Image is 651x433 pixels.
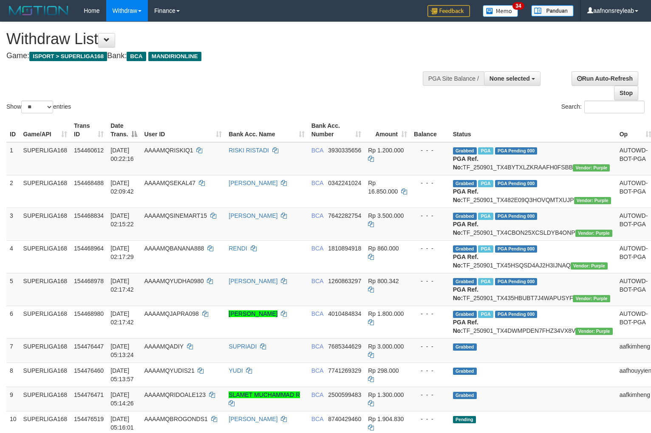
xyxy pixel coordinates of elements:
th: Trans ID: activate to sort column ascending [71,118,107,142]
span: PGA Pending [495,245,538,253]
span: Marked by aafchoeunmanni [478,245,493,253]
span: AAAAMQJAPRA098 [144,310,198,317]
span: Copy 2500599483 to clipboard [328,391,361,398]
th: Date Trans.: activate to sort column descending [107,118,141,142]
button: None selected [484,71,541,86]
span: BCA [127,52,146,61]
span: [DATE] 02:15:22 [110,212,134,228]
a: SLAMET MUCHAMMAD R [229,391,300,398]
span: BCA [311,147,323,154]
span: Copy 0342241024 to clipboard [328,180,361,186]
span: 154468964 [74,245,104,252]
span: Vendor URL: https://trx4.1velocity.biz [575,230,612,237]
span: Rp 860.000 [368,245,399,252]
span: Copy 4010484834 to clipboard [328,310,361,317]
span: 154468488 [74,180,104,186]
span: AAAAMQADIY [144,343,183,350]
td: SUPERLIGA168 [20,338,71,363]
a: [PERSON_NAME] [229,310,277,317]
span: Rp 16.850.000 [368,180,398,195]
td: TF_250901_TX435HBUBT7J4WAPUSYF [450,273,616,306]
span: 154476519 [74,416,104,422]
span: [DATE] 02:17:42 [110,310,134,326]
span: BCA [311,310,323,317]
span: BCA [311,367,323,374]
th: Amount: activate to sort column ascending [365,118,410,142]
span: Rp 1.300.000 [368,391,404,398]
b: PGA Ref. No: [453,188,478,203]
b: PGA Ref. No: [453,221,478,236]
div: - - - [414,366,446,375]
div: - - - [414,309,446,318]
span: Rp 1.800.000 [368,310,404,317]
div: - - - [414,391,446,399]
span: Copy 3930335656 to clipboard [328,147,361,154]
span: ISPORT > SUPERLIGA168 [29,52,107,61]
div: - - - [414,415,446,423]
span: 154468978 [74,278,104,284]
span: [DATE] 05:13:57 [110,367,134,382]
img: MOTION_logo.png [6,4,71,17]
span: Copy 7741269329 to clipboard [328,367,361,374]
span: [DATE] 00:22:16 [110,147,134,162]
span: AAAAMQBANANA888 [144,245,204,252]
a: [PERSON_NAME] [229,416,277,422]
span: 154460612 [74,147,104,154]
span: [DATE] 05:13:24 [110,343,134,358]
span: 154468980 [74,310,104,317]
span: Grabbed [453,392,477,399]
span: Grabbed [453,245,477,253]
span: Vendor URL: https://trx4.1velocity.biz [573,164,610,172]
span: PGA Pending [495,147,538,155]
td: SUPERLIGA168 [20,208,71,240]
span: AAAAMQRISKIQ1 [144,147,193,154]
span: Grabbed [453,180,477,187]
span: [DATE] 05:16:01 [110,416,134,431]
div: - - - [414,277,446,285]
span: AAAAMQYUDHA0980 [144,278,204,284]
a: YUDI [229,367,243,374]
img: Button%20Memo.svg [483,5,518,17]
th: Bank Acc. Number: activate to sort column ascending [308,118,365,142]
td: SUPERLIGA168 [20,142,71,175]
span: Grabbed [453,147,477,155]
span: [DATE] 02:17:42 [110,278,134,293]
span: BCA [311,343,323,350]
a: Run Auto-Refresh [572,71,638,86]
span: AAAAMQSINEMART15 [144,212,207,219]
td: SUPERLIGA168 [20,273,71,306]
span: Grabbed [453,311,477,318]
div: - - - [414,342,446,351]
span: Marked by aafchoeunmanni [478,278,493,285]
a: RISKI RISTADI [229,147,269,154]
span: Grabbed [453,278,477,285]
span: BCA [311,180,323,186]
div: - - - [414,244,446,253]
span: 154476447 [74,343,104,350]
span: None selected [490,75,530,82]
td: TF_250901_TX4DWMPDEN7FHZ34VX8V [450,306,616,338]
span: PGA Pending [495,180,538,187]
span: [DATE] 05:14:26 [110,391,134,407]
span: Marked by aafnonsreyleab [478,213,493,220]
span: Copy 7685344629 to clipboard [328,343,361,350]
a: Stop [614,86,638,100]
span: Pending [453,416,476,423]
th: Game/API: activate to sort column ascending [20,118,71,142]
label: Show entries [6,101,71,113]
a: [PERSON_NAME] [229,180,277,186]
b: PGA Ref. No: [453,286,478,301]
h1: Withdraw List [6,31,425,48]
span: PGA Pending [495,213,538,220]
td: SUPERLIGA168 [20,240,71,273]
span: Vendor URL: https://trx4.1velocity.biz [575,328,612,335]
span: AAAAMQYUDIS21 [144,367,194,374]
a: SUPRIADI [229,343,257,350]
td: SUPERLIGA168 [20,306,71,338]
span: AAAAMQRIDOALE123 [144,391,206,398]
span: [DATE] 02:09:42 [110,180,134,195]
span: AAAAMQSEKAL47 [144,180,195,186]
td: 1 [6,142,20,175]
span: BCA [311,245,323,252]
span: Rp 3.500.000 [368,212,404,219]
